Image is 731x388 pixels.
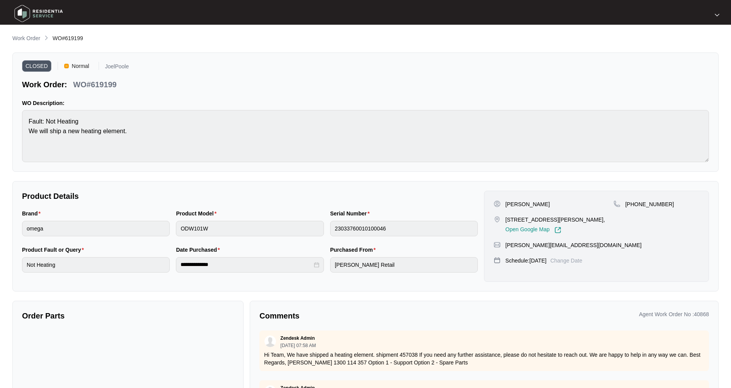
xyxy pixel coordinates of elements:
[22,210,44,217] label: Brand
[505,216,605,224] p: [STREET_ADDRESS][PERSON_NAME],
[12,2,66,25] img: residentia service logo
[330,257,478,273] input: Purchased From
[280,335,315,341] p: Zendesk Admin
[494,241,501,248] img: map-pin
[554,227,561,234] img: Link-External
[550,257,583,264] p: Change Date
[11,34,42,43] a: Work Order
[53,35,83,41] span: WO#619199
[22,310,234,321] p: Order Parts
[264,351,704,366] p: Hi Team, We have shipped a heating element. shipment 457038 If you need any further assistance, p...
[12,34,40,42] p: Work Order
[625,200,674,208] p: [PHONE_NUMBER]
[176,221,324,236] input: Product Model
[494,257,501,264] img: map-pin
[73,79,116,90] p: WO#619199
[22,221,170,236] input: Brand
[505,241,641,249] p: [PERSON_NAME][EMAIL_ADDRESS][DOMAIN_NAME]
[181,261,312,269] input: Date Purchased
[64,64,69,68] img: Vercel Logo
[22,246,87,254] label: Product Fault or Query
[505,257,546,264] p: Schedule: [DATE]
[613,200,620,207] img: map-pin
[22,191,478,202] p: Product Details
[505,227,561,234] a: Open Google Map
[176,210,220,217] label: Product Model
[69,60,92,72] span: Normal
[43,35,49,41] img: chevron-right
[505,200,550,208] p: [PERSON_NAME]
[22,60,51,72] span: CLOSED
[22,110,709,162] textarea: Fault: Not Heating We will ship a new heating element.
[330,221,478,236] input: Serial Number
[639,310,709,318] p: Agent Work Order No : 40868
[330,246,379,254] label: Purchased From
[330,210,373,217] label: Serial Number
[259,310,479,321] p: Comments
[176,246,223,254] label: Date Purchased
[494,200,501,207] img: user-pin
[105,64,129,72] p: JoelPoole
[494,216,501,223] img: map-pin
[22,79,67,90] p: Work Order:
[280,343,316,348] p: [DATE] 07:58 AM
[22,99,709,107] p: WO Description:
[264,335,276,347] img: user.svg
[715,13,719,17] img: dropdown arrow
[22,257,170,273] input: Product Fault or Query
